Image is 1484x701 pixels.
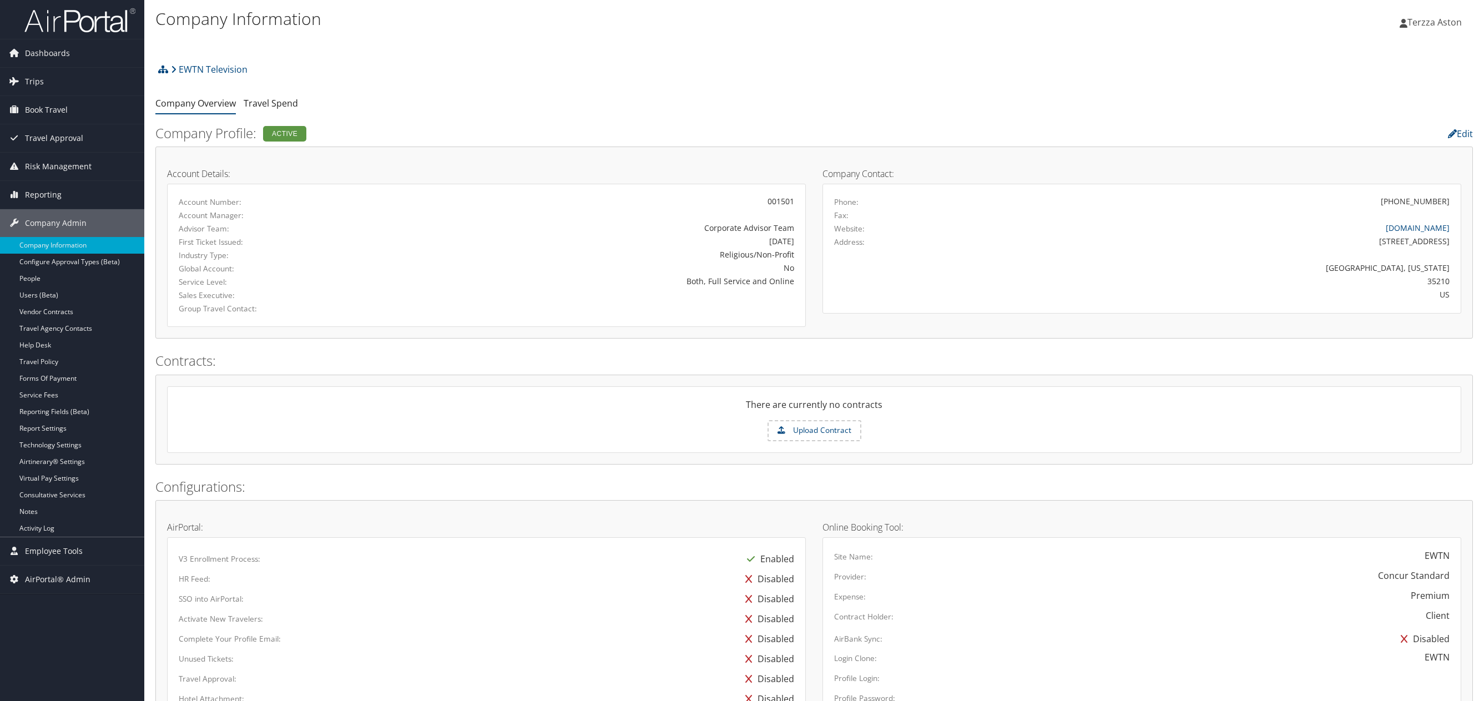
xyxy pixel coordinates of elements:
[179,290,373,301] label: Sales Executive:
[179,553,260,564] label: V3 Enrollment Process:
[834,210,849,221] label: Fax:
[25,537,83,565] span: Employee Tools
[740,589,794,609] div: Disabled
[740,629,794,649] div: Disabled
[179,653,234,664] label: Unused Tickets:
[25,68,44,95] span: Trips
[179,276,373,288] label: Service Level:
[390,249,794,260] div: Religious/Non-Profit
[179,633,281,644] label: Complete Your Profile Email:
[834,551,873,562] label: Site Name:
[834,633,882,644] label: AirBank Sync:
[155,351,1473,370] h2: Contracts:
[167,523,806,532] h4: AirPortal:
[1378,569,1450,582] div: Concur Standard
[834,223,865,234] label: Website:
[179,573,210,584] label: HR Feed:
[1381,195,1450,207] div: [PHONE_NUMBER]
[390,222,794,234] div: Corporate Advisor Team
[179,210,373,221] label: Account Manager:
[167,169,806,178] h4: Account Details:
[740,569,794,589] div: Disabled
[155,97,236,109] a: Company Overview
[25,209,87,237] span: Company Admin
[1448,128,1473,140] a: Edit
[25,39,70,67] span: Dashboards
[740,669,794,689] div: Disabled
[25,566,90,593] span: AirPortal® Admin
[390,275,794,287] div: Both, Full Service and Online
[24,7,135,33] img: airportal-logo.png
[179,196,373,208] label: Account Number:
[741,549,794,569] div: Enabled
[155,124,1028,143] h2: Company Profile:
[179,250,373,261] label: Industry Type:
[740,649,794,669] div: Disabled
[769,421,860,440] label: Upload Contract
[1426,609,1450,622] div: Client
[168,398,1461,420] div: There are currently no contracts
[740,609,794,629] div: Disabled
[390,235,794,247] div: [DATE]
[155,7,1034,31] h1: Company Information
[834,653,877,664] label: Login Clone:
[171,58,248,80] a: EWTN Television
[822,169,1461,178] h4: Company Contact:
[179,236,373,248] label: First Ticket Issued:
[179,263,373,274] label: Global Account:
[390,262,794,274] div: No
[1407,16,1462,28] span: Terzza Aston
[244,97,298,109] a: Travel Spend
[25,96,68,124] span: Book Travel
[179,613,263,624] label: Activate New Travelers:
[155,477,1473,496] h2: Configurations:
[25,153,92,180] span: Risk Management
[1411,589,1450,602] div: Premium
[263,126,306,142] div: Active
[390,195,794,207] div: 001501
[1400,6,1473,39] a: Terzza Aston
[179,223,373,234] label: Advisor Team:
[834,236,865,248] label: Address:
[1395,629,1450,649] div: Disabled
[25,124,83,152] span: Travel Approval
[1425,549,1450,562] div: EWTN
[1386,223,1450,233] a: [DOMAIN_NAME]
[834,673,880,684] label: Profile Login:
[179,673,236,684] label: Travel Approval:
[992,289,1450,300] div: US
[834,591,866,602] label: Expense:
[992,262,1450,274] div: [GEOGRAPHIC_DATA], [US_STATE]
[992,275,1450,287] div: 35210
[179,303,373,314] label: Group Travel Contact:
[834,571,866,582] label: Provider:
[992,235,1450,247] div: [STREET_ADDRESS]
[822,523,1461,532] h4: Online Booking Tool:
[179,593,244,604] label: SSO into AirPortal:
[834,196,859,208] label: Phone:
[25,181,62,209] span: Reporting
[1425,650,1450,664] div: EWTN
[834,611,894,622] label: Contract Holder:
